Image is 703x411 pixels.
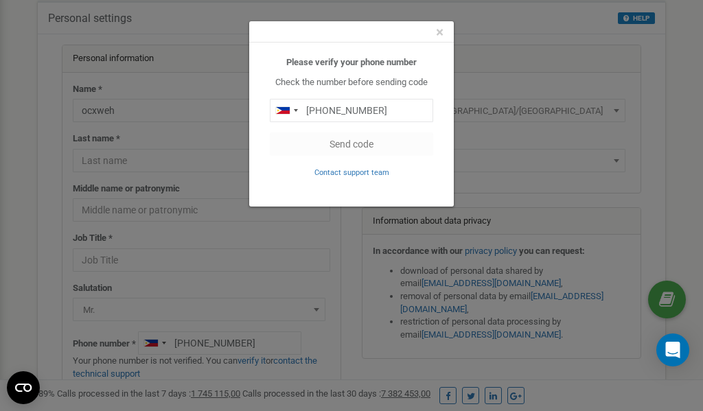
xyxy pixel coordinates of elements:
button: Open CMP widget [7,371,40,404]
button: Close [436,25,443,40]
button: Send code [270,132,433,156]
input: 0905 123 4567 [270,99,433,122]
div: Open Intercom Messenger [656,333,689,366]
div: Telephone country code [270,99,302,121]
p: Check the number before sending code [270,76,433,89]
small: Contact support team [314,168,389,177]
a: Contact support team [314,167,389,177]
b: Please verify your phone number [286,57,417,67]
span: × [436,24,443,40]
